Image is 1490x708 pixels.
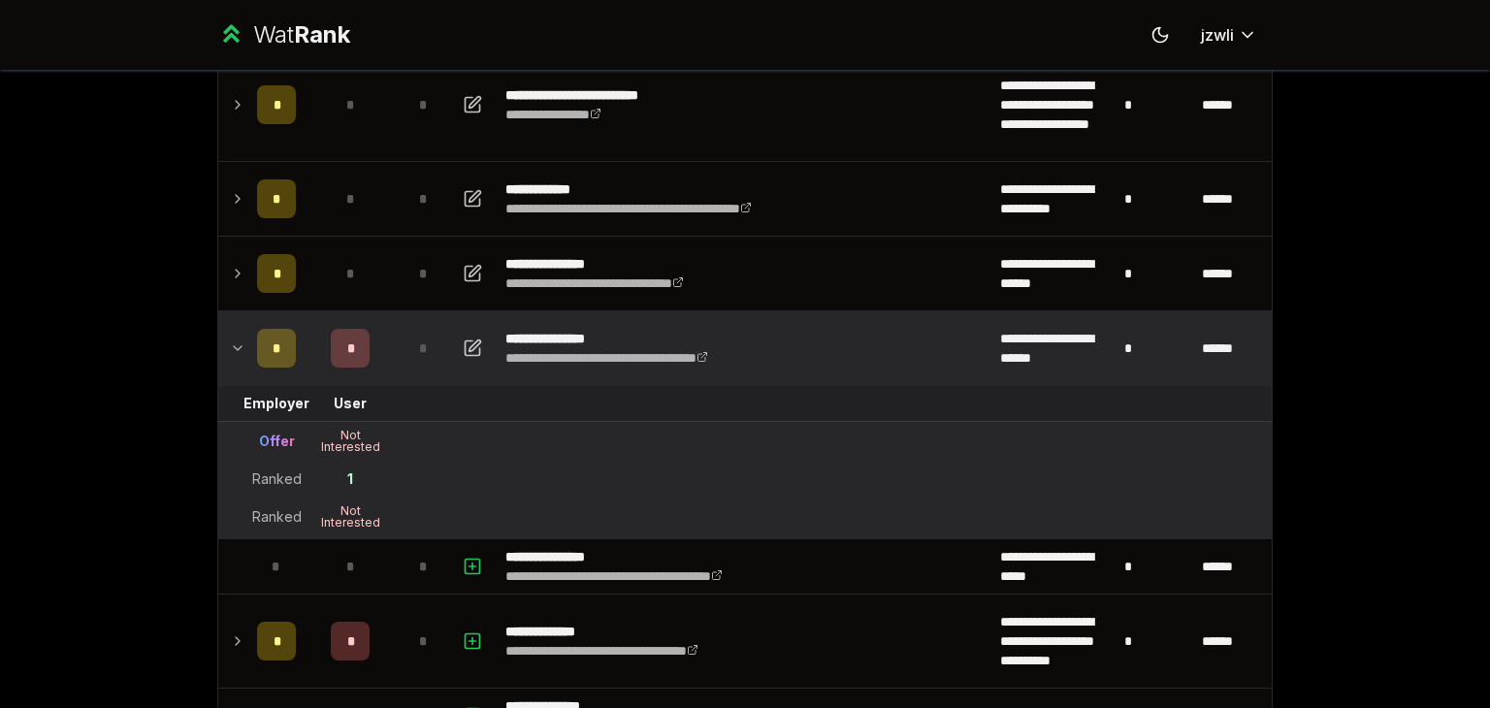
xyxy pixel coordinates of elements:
[253,19,350,50] div: Wat
[249,386,304,421] td: Employer
[1201,23,1234,47] span: jzwli
[347,469,353,489] div: 1
[304,386,397,421] td: User
[311,505,389,529] div: Not Interested
[252,469,302,489] div: Ranked
[252,507,302,527] div: Ranked
[311,430,389,453] div: Not Interested
[259,432,295,451] div: Offer
[294,20,350,48] span: Rank
[1185,17,1273,52] button: jzwli
[217,19,350,50] a: WatRank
